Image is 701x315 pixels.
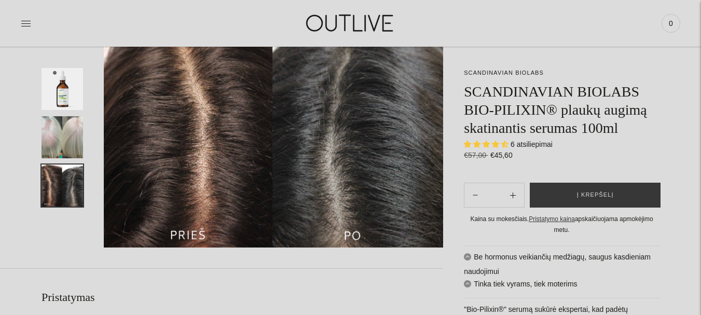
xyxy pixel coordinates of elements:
button: Subtract product quantity [502,183,524,208]
input: Product quantity [486,188,502,203]
img: SCANDINAVIAN BIOLABS BIO-PILIXIN® plaukų augimą skatinantis serumas 100ml [104,5,443,248]
a: SCANDINAVIAN BIOLABS [464,70,544,76]
button: Translation missing: en.general.accessibility.image_thumbail [42,116,83,158]
button: Translation missing: en.general.accessibility.image_thumbail [42,68,83,110]
span: 0 [664,16,678,31]
button: Į krepšelį [530,183,661,208]
h2: Pristatymas [42,290,443,305]
span: €45,60 [490,151,513,159]
span: 4.67 stars [464,140,511,148]
button: Add product quantity [464,183,486,208]
a: 0 [662,12,680,35]
img: OUTLIVE [286,5,416,41]
h1: SCANDINAVIAN BIOLABS BIO-PILIXIN® plaukų augimą skatinantis serumas 100ml [464,83,659,137]
a: Pristatymo kaina [529,215,575,223]
div: Kaina su mokesčiais. apskaičiuojama apmokėjimo metu. [464,214,659,235]
span: Į krepšelį [577,190,614,200]
s: €57,00 [464,151,488,159]
span: 6 atsiliepimai [511,140,553,148]
button: Translation missing: en.general.accessibility.image_thumbail [42,165,83,207]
